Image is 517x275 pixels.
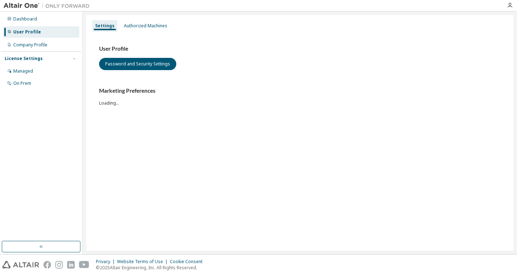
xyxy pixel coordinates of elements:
[117,259,170,265] div: Website Terms of Use
[13,29,41,35] div: User Profile
[13,68,33,74] div: Managed
[5,56,43,61] div: License Settings
[99,87,500,106] div: Loading...
[2,261,39,269] img: altair_logo.svg
[96,265,207,271] p: © 2025 Altair Engineering, Inc. All Rights Reserved.
[99,45,500,52] h3: User Profile
[43,261,51,269] img: facebook.svg
[99,58,176,70] button: Password and Security Settings
[95,23,115,29] div: Settings
[4,2,93,9] img: Altair One
[67,261,75,269] img: linkedin.svg
[13,16,37,22] div: Dashboard
[99,87,500,95] h3: Marketing Preferences
[170,259,207,265] div: Cookie Consent
[55,261,63,269] img: instagram.svg
[13,42,47,48] div: Company Profile
[124,23,167,29] div: Authorized Machines
[96,259,117,265] div: Privacy
[13,81,31,86] div: On Prem
[79,261,89,269] img: youtube.svg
